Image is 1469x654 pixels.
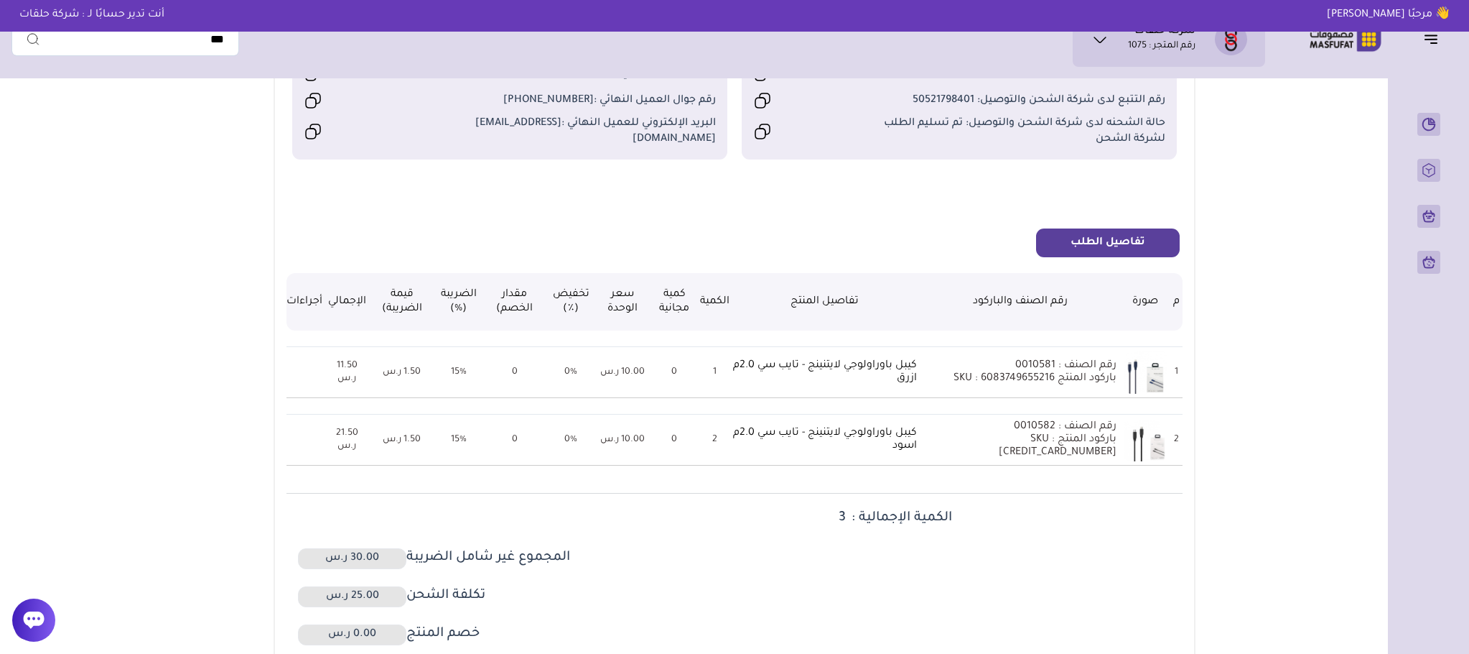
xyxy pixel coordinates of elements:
h5: خصم المنتج [298,625,480,645]
p: باركود المنتج SKU : [CREDIT_CARD_NUMBER] [924,433,1116,459]
td: 1 [700,346,729,398]
span: رقم جوال العميل النهائي : [407,93,716,109]
th: رقم الصنف والباركود [920,273,1119,331]
p: رقم الصنف : 0010581 [924,359,1116,372]
th: الضريبة (%) [433,273,485,331]
p: رقم الصنف : 0010582 [924,420,1116,433]
td: 1 [1170,346,1183,398]
span: [PHONE_NUMBER] [503,95,594,106]
th: تفاصيل المنتج [729,273,920,331]
p: باركود المنتج SKU : 6083749655216 [924,372,1116,385]
h1: شركة حلقات [1134,25,1195,40]
h5: الكمية الإجمالية : [743,505,952,531]
th: سعر الوحدة [597,273,648,331]
th: مقدار الخصم) [485,273,545,331]
span: 3 [743,505,852,531]
img: Logo [1300,25,1391,53]
span: 25.00 ر.س [298,586,406,607]
td: 11.50 ر.س [322,346,370,398]
th: تخفيض (٪) [545,273,597,331]
td: 0% [545,346,597,398]
span: 0.00 ر.س [298,625,406,645]
button: تفاصيل الطلب [1036,229,1180,257]
td: 0 [649,414,700,466]
span: رقم التتبع لدى شركة الشحن والتوصيل: 50521798401 [856,93,1165,109]
th: كمية مجانية [649,273,700,331]
th: أجراءات [286,273,322,331]
span: حالة الشحنه لدى شركة الشحن والتوصيل: تم تسليم الطلب لشركة الشحن [856,116,1165,148]
img: Image Description [1124,418,1167,461]
a: كيبل باوراولوجي لايتنينج - تايب سي 2.0م ازرق [733,359,917,385]
th: الإجمالي [322,273,370,331]
th: م [1170,273,1183,331]
td: 2 [1170,414,1183,466]
td: 1.50 ر.س [371,414,433,466]
p: 👋 مرحبًا [PERSON_NAME] [1316,7,1460,23]
td: 15% [433,346,485,398]
td: 10.00 ر.س [597,346,648,398]
th: الكمية [700,273,729,331]
span: 30.00 ر.س [298,548,406,569]
td: 2 [700,414,729,466]
td: 10.00 ر.س [597,414,648,466]
img: شركة حلقات [1215,23,1247,55]
img: Image Description [1124,351,1167,394]
td: 21.50 ر.س [322,414,370,466]
a: كيبل باوراولوجي لايتنينج - تايب سي 2.0م اسود [733,427,917,453]
td: 0% [545,414,597,466]
td: 15% [433,414,485,466]
p: أنت تدير حسابًا لـ : شركة حلقات [9,7,175,23]
h5: تكلفة الشحن [298,586,485,607]
td: 0 [649,346,700,398]
span: البريد الإلكتروني للعميل النهائي : [EMAIL_ADDRESS][DOMAIN_NAME] [407,116,716,148]
h5: المجموع غير شامل الضريبة [298,548,570,569]
td: 1.50 ر.س [371,346,433,398]
th: صورة [1120,273,1170,331]
th: قيمة الضريبة) [371,273,433,331]
td: 0 [485,414,545,466]
p: رقم المتجر : 1075 [1128,40,1195,54]
td: 0 [485,346,545,398]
